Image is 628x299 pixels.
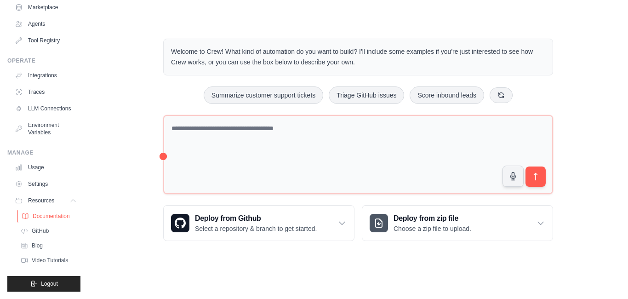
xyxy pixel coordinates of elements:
[7,57,80,64] div: Operate
[11,160,80,175] a: Usage
[171,46,545,68] p: Welcome to Crew! What kind of automation do you want to build? I'll include some examples if you'...
[7,276,80,292] button: Logout
[32,242,43,249] span: Blog
[33,213,70,220] span: Documentation
[195,213,317,224] h3: Deploy from Github
[32,227,49,235] span: GitHub
[17,224,80,237] a: GitHub
[11,85,80,99] a: Traces
[32,257,68,264] span: Video Tutorials
[394,213,471,224] h3: Deploy from zip file
[17,239,80,252] a: Blog
[11,33,80,48] a: Tool Registry
[11,177,80,191] a: Settings
[11,101,80,116] a: LLM Connections
[195,224,317,233] p: Select a repository & branch to get started.
[11,193,80,208] button: Resources
[410,86,484,104] button: Score inbound leads
[329,86,404,104] button: Triage GitHub issues
[11,68,80,83] a: Integrations
[28,197,54,204] span: Resources
[11,17,80,31] a: Agents
[11,118,80,140] a: Environment Variables
[17,254,80,267] a: Video Tutorials
[41,280,58,287] span: Logout
[7,149,80,156] div: Manage
[17,210,81,223] a: Documentation
[394,224,471,233] p: Choose a zip file to upload.
[204,86,323,104] button: Summarize customer support tickets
